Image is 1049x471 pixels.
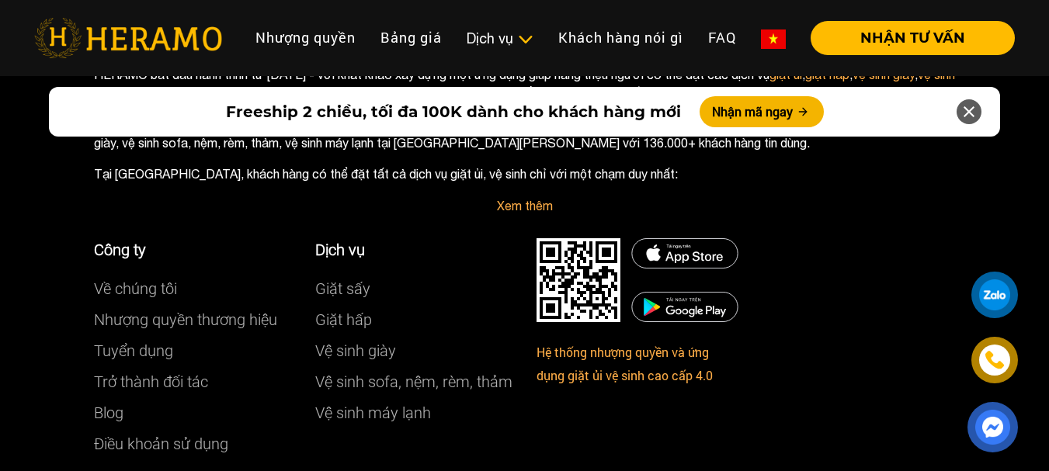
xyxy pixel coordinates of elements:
a: Điều khoản sử dụng [94,435,228,453]
img: phone-icon [985,351,1004,369]
a: Tuyển dụng [94,341,173,360]
p: Dịch vụ [315,238,513,261]
img: subToggleIcon [517,32,533,47]
a: Blog [94,403,123,422]
a: Trở thành đối tác [94,372,208,391]
div: Dịch vụ [467,28,533,49]
a: Giặt hấp [315,310,372,329]
p: Tại [GEOGRAPHIC_DATA], khách hàng có thể đặt tất cả dịch vụ giặt ủi, vệ sinh chỉ với một chạm duy... [94,165,956,183]
a: Vệ sinh máy lạnh [315,403,431,422]
img: heramo-logo.png [34,18,222,58]
a: Về chúng tôi [94,279,177,298]
a: Hệ thống nhượng quyền và ứng dụng giặt ủi vệ sinh cao cấp 4.0 [537,344,713,383]
img: DMCA.com Protection Status [631,292,738,322]
a: Bảng giá [368,21,454,54]
a: Giặt sấy [315,279,370,298]
p: Công ty [94,238,292,261]
a: Vệ sinh sofa, nệm, rèm, thảm [315,372,512,391]
a: Vệ sinh giày [315,341,396,360]
button: NHẬN TƯ VẤN [811,21,1015,55]
span: Freeship 2 chiều, tối đa 100K dành cho khách hàng mới [226,100,681,123]
a: Nhượng quyền [243,21,368,54]
a: Xem thêm [497,199,553,213]
a: Nhượng quyền thương hiệu [94,310,277,329]
a: phone-icon [974,339,1016,381]
img: vn-flag.png [761,29,786,49]
button: Nhận mã ngay [700,96,824,127]
img: DMCA.com Protection Status [537,238,620,322]
a: FAQ [696,21,749,54]
a: NHẬN TƯ VẤN [798,31,1015,45]
a: Khách hàng nói gì [546,21,696,54]
img: DMCA.com Protection Status [631,238,738,268]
